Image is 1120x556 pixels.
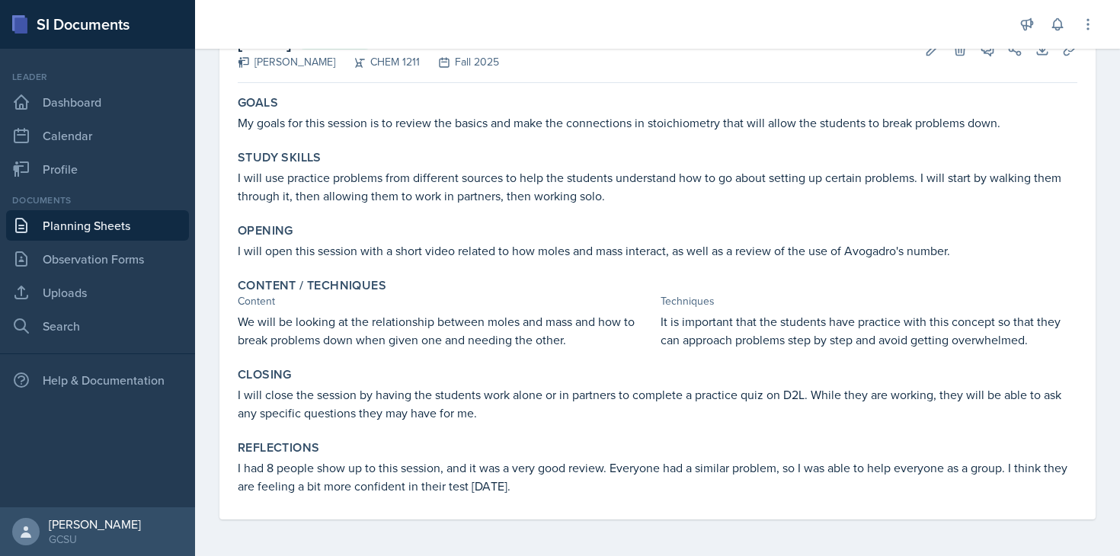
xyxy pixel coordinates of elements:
p: My goals for this session is to review the basics and make the connections in stoichiometry that ... [238,113,1077,132]
label: Opening [238,223,293,238]
label: Content / Techniques [238,278,386,293]
label: Closing [238,367,292,382]
div: Techniques [661,293,1077,309]
label: Goals [238,95,278,110]
p: I will close the session by having the students work alone or in partners to complete a practice ... [238,385,1077,422]
a: Profile [6,154,189,184]
div: [PERSON_NAME] [238,54,335,70]
div: [PERSON_NAME] [49,516,141,532]
div: Fall 2025 [420,54,499,70]
div: CHEM 1211 [335,54,420,70]
div: Leader [6,70,189,84]
a: Search [6,311,189,341]
p: We will be looking at the relationship between moles and mass and how to break problems down when... [238,312,654,349]
label: Study Skills [238,150,322,165]
a: Dashboard [6,87,189,117]
label: Reflections [238,440,319,455]
a: Uploads [6,277,189,308]
div: Content [238,293,654,309]
p: It is important that the students have practice with this concept so that they can approach probl... [661,312,1077,349]
div: Documents [6,193,189,207]
p: I had 8 people show up to this session, and it was a very good review. Everyone had a similar pro... [238,459,1077,495]
a: Observation Forms [6,244,189,274]
div: GCSU [49,532,141,547]
p: I will open this session with a short video related to how moles and mass interact, as well as a ... [238,241,1077,260]
p: I will use practice problems from different sources to help the students understand how to go abo... [238,168,1077,205]
a: Planning Sheets [6,210,189,241]
a: Calendar [6,120,189,151]
div: Help & Documentation [6,365,189,395]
